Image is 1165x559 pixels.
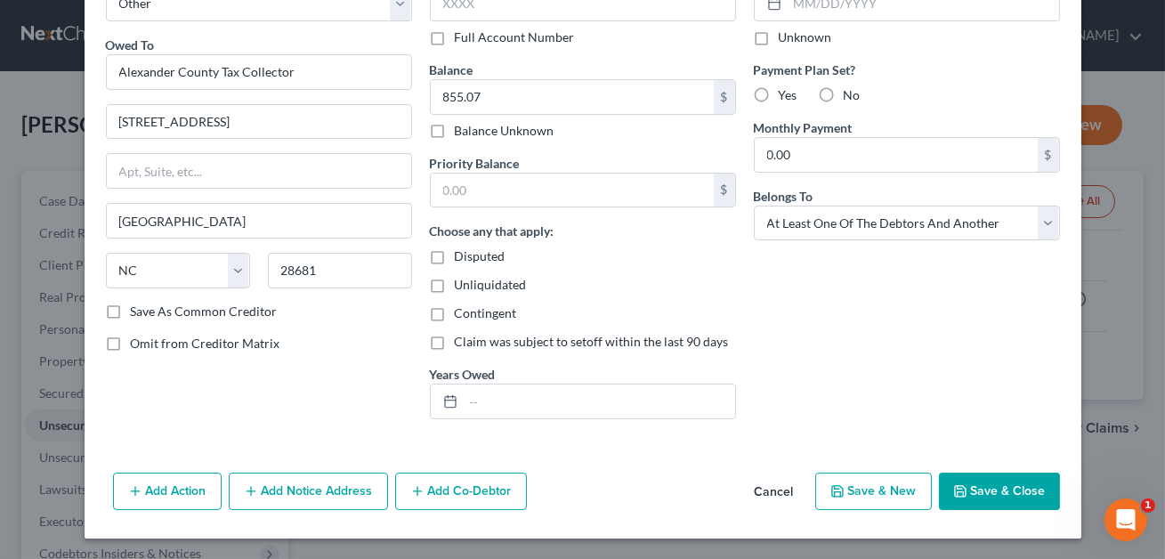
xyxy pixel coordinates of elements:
label: Balance [430,61,473,79]
span: Owed To [106,37,155,53]
label: Save As Common Creditor [131,303,278,320]
label: Balance Unknown [455,122,554,140]
span: No [844,87,861,102]
input: Enter city... [107,204,411,238]
span: Omit from Creditor Matrix [131,336,280,351]
button: Save & New [815,473,932,510]
div: $ [1038,138,1059,172]
label: Monthly Payment [754,118,853,137]
input: Enter zip... [268,253,412,288]
button: Add Co-Debtor [395,473,527,510]
input: Enter address... [107,105,411,139]
div: $ [714,174,735,207]
label: Priority Balance [430,154,520,173]
span: 1 [1141,498,1155,513]
input: 0.00 [431,80,714,114]
label: Choose any that apply: [430,222,554,240]
button: Cancel [740,474,808,510]
span: Disputed [455,248,506,263]
button: Save & Close [939,473,1060,510]
span: Contingent [455,305,517,320]
input: -- [464,385,735,418]
input: Apt, Suite, etc... [107,154,411,188]
span: Unliquidated [455,277,527,292]
button: Add Action [113,473,222,510]
input: 0.00 [755,138,1038,172]
span: Yes [779,87,797,102]
span: Belongs To [754,189,813,204]
button: Add Notice Address [229,473,388,510]
label: Unknown [779,28,832,46]
iframe: Intercom live chat [1104,498,1147,541]
span: Claim was subject to setoff within the last 90 days [455,334,729,349]
input: Search creditor by name... [106,54,412,90]
label: Payment Plan Set? [754,61,1060,79]
label: Years Owed [430,365,496,384]
div: $ [714,80,735,114]
label: Full Account Number [455,28,575,46]
input: 0.00 [431,174,714,207]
